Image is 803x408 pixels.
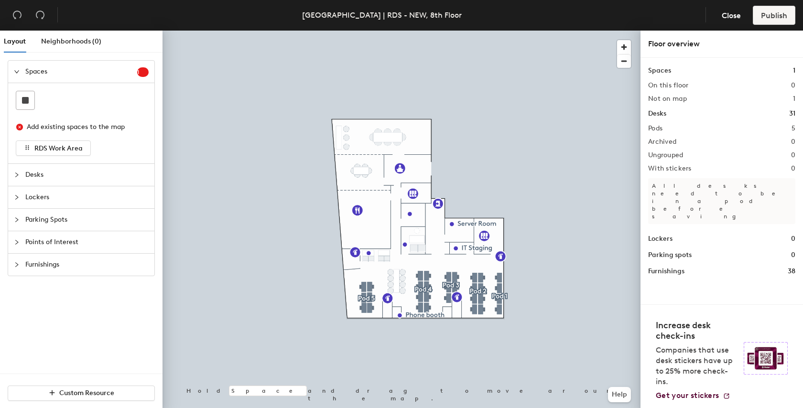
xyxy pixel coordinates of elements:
h1: 0 [791,250,795,260]
div: Floor overview [648,38,795,50]
div: Add existing spaces to the map [27,122,141,132]
span: undo [12,10,22,20]
h2: With stickers [648,165,692,172]
p: Companies that use desk stickers have up to 25% more check-ins. [656,345,738,387]
h2: 5 [792,125,795,132]
span: Spaces [25,61,137,83]
span: Custom Resource [59,389,114,397]
button: RDS Work Area [16,140,91,156]
h1: 38 [788,266,795,277]
div: [GEOGRAPHIC_DATA] | RDS - NEW, 8th Floor [302,9,462,21]
h2: Ungrouped [648,151,684,159]
span: close-circle [16,124,23,130]
h1: Lockers [648,234,673,244]
h1: 0 [791,234,795,244]
a: Get your stickers [656,391,730,400]
h4: Increase desk check-ins [656,320,738,341]
button: Publish [753,6,795,25]
span: Get your stickers [656,391,719,400]
span: Layout [4,37,26,45]
span: Desks [25,164,149,186]
span: Parking Spots [25,209,149,231]
h2: Archived [648,138,676,146]
h1: Furnishings [648,266,684,277]
h1: Parking spots [648,250,692,260]
span: RDS Work Area [34,144,83,152]
p: All desks need to be in a pod before saving [648,178,795,224]
button: Custom Resource [8,386,155,401]
span: 1 [137,69,149,75]
h2: 0 [791,165,795,172]
button: Redo (⌘ + ⇧ + Z) [31,6,50,25]
button: Undo (⌘ + Z) [8,6,27,25]
h1: Desks [648,108,666,119]
span: collapsed [14,172,20,178]
h1: 31 [789,108,795,119]
sup: 1 [137,67,149,77]
button: Close [714,6,749,25]
span: Neighborhoods (0) [41,37,101,45]
img: Sticker logo [744,342,788,375]
span: Close [722,11,741,20]
span: Furnishings [25,254,149,276]
h2: On this floor [648,82,689,89]
span: collapsed [14,239,20,245]
h2: Pods [648,125,662,132]
h1: Spaces [648,65,671,76]
span: Points of Interest [25,231,149,253]
span: collapsed [14,217,20,223]
span: Lockers [25,186,149,208]
h2: 1 [793,95,795,103]
span: collapsed [14,262,20,268]
span: expanded [14,69,20,75]
h2: 0 [791,138,795,146]
span: collapsed [14,194,20,200]
h2: 0 [791,151,795,159]
h2: 0 [791,82,795,89]
h1: 1 [793,65,795,76]
button: Help [608,387,631,402]
h2: Not on map [648,95,687,103]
